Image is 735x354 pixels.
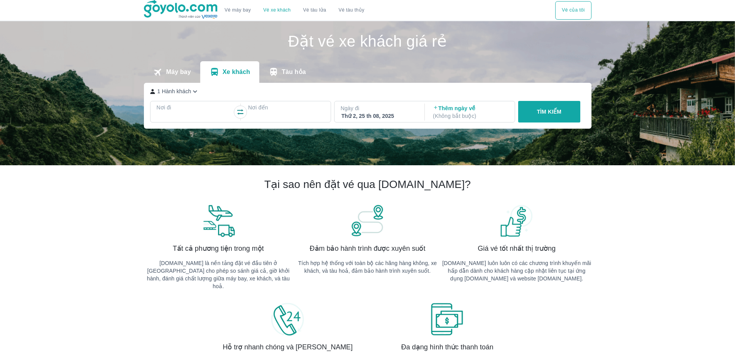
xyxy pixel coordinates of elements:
[297,1,333,20] a: Vé tàu lửa
[218,1,370,20] div: choose transportation mode
[401,342,493,352] span: Đa dạng hình thức thanh toán
[350,204,385,238] img: banner
[332,1,370,20] button: Vé tàu thủy
[341,104,417,112] p: Ngày đi
[150,87,199,96] button: 1 Hành khách
[433,104,508,120] p: Thêm ngày về
[157,104,233,111] p: Nơi đi
[166,68,191,76] p: Máy bay
[555,1,591,20] button: Vé của tôi
[310,244,426,253] span: Đảm bảo hành trình được xuyên suốt
[499,204,534,238] img: banner
[201,204,236,238] img: banner
[264,178,471,191] h2: Tại sao nên đặt vé qua [DOMAIN_NAME]?
[144,259,293,290] p: [DOMAIN_NAME] là nền tảng đặt vé đầu tiên ở [GEOGRAPHIC_DATA] cho phép so sánh giá cả, giờ khởi h...
[144,61,315,83] div: transportation tabs
[282,68,306,76] p: Tàu hỏa
[430,302,465,336] img: banner
[157,87,191,95] p: 1 Hành khách
[263,7,291,13] a: Vé xe khách
[270,302,305,336] img: banner
[555,1,591,20] div: choose transportation mode
[144,34,591,49] h1: Đặt vé xe khách giá rẻ
[173,244,264,253] span: Tất cả phương tiện trong một
[341,112,416,120] div: Thứ 2, 25 th 08, 2025
[223,342,353,352] span: Hỗ trợ nhanh chóng và [PERSON_NAME]
[433,112,508,120] p: ( Không bắt buộc )
[478,244,556,253] span: Giá vé tốt nhất thị trường
[293,259,442,275] p: Tích hợp hệ thống với toàn bộ các hãng hàng không, xe khách, và tàu hoả, đảm bảo hành trình xuyên...
[223,68,250,76] p: Xe khách
[225,7,251,13] a: Vé máy bay
[442,259,591,282] p: [DOMAIN_NAME] luôn luôn có các chương trình khuyến mãi hấp dẫn dành cho khách hàng cập nhật liên ...
[248,104,324,111] p: Nơi đến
